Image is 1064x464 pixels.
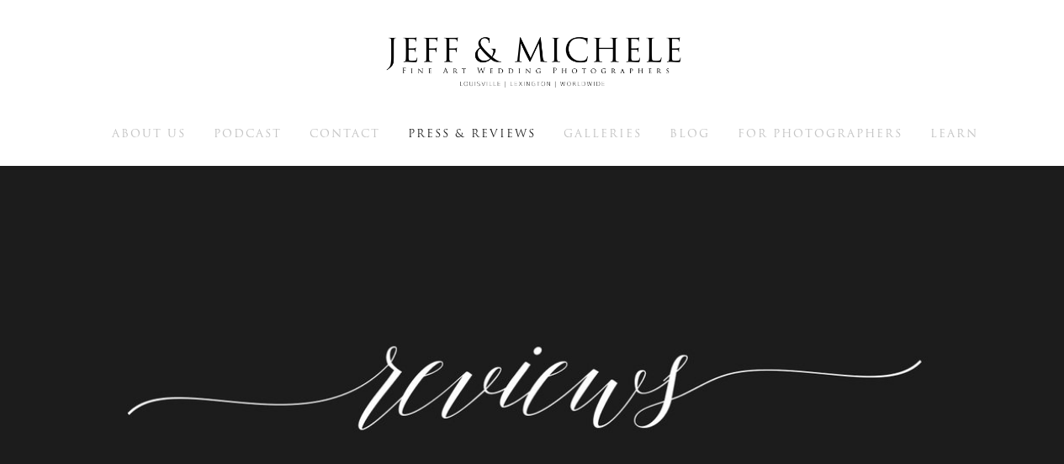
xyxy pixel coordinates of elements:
a: Podcast [214,125,282,141]
a: For Photographers [738,125,903,141]
a: Blog [670,125,710,141]
span: Blog [670,125,710,141]
a: Learn [930,125,978,141]
a: Contact [310,125,380,141]
span: Podcast [214,125,282,141]
span: Press & Reviews [408,125,536,141]
span: Galleries [564,125,642,141]
span: For Photographers [738,125,903,141]
img: Louisville Wedding Photographers - Jeff & Michele Wedding Photographers [364,21,701,104]
a: Galleries [564,125,642,141]
span: About Us [112,125,186,141]
span: Learn [930,125,978,141]
a: Press & Reviews [408,125,536,141]
a: About Us [112,125,186,141]
span: Contact [310,125,380,141]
